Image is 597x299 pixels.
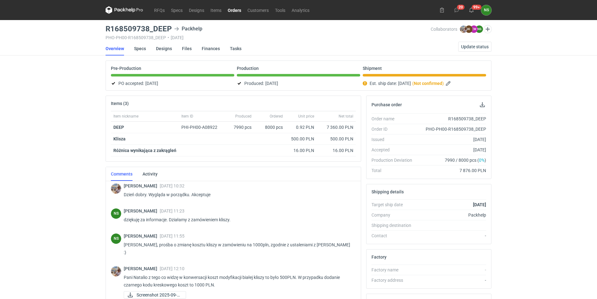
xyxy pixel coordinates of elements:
[111,183,121,194] img: Michał Palasek
[461,45,489,49] span: Update status
[113,148,176,153] strong: Różnica wynikająca z zakrągleń
[111,233,121,244] figcaption: NS
[124,208,160,213] span: [PERSON_NAME]
[417,136,486,143] div: [DATE]
[111,80,234,87] div: PO accepted:
[124,266,160,271] span: [PERSON_NAME]
[111,208,121,219] figcaption: NS
[371,202,417,208] div: Target ship date
[431,27,457,32] span: Collaborators
[111,208,121,219] div: Natalia Stępak
[106,35,431,40] div: PHO-PH00-R168509738_DEEP [DATE]
[288,147,314,154] div: 16.00 PLN
[143,167,158,181] a: Activity
[181,114,193,119] span: Item ID
[111,266,121,276] img: Michał Palasek
[230,42,241,55] a: Tasks
[226,122,254,133] div: 7990 pcs
[371,189,404,194] h2: Shipping details
[237,80,360,87] div: Produced:
[417,233,486,239] div: -
[124,216,351,223] p: dziękuję za informacje. Działamy z zamówieniem kliszy.
[174,25,202,33] div: Packhelp
[106,6,143,14] svg: Packhelp Pro
[113,125,124,130] strong: DEEP
[160,266,184,271] span: [DATE] 12:10
[181,124,223,130] div: PHI-PH00-A08922
[466,5,476,15] button: 99+
[111,233,121,244] div: Natalia Stępak
[160,208,184,213] span: [DATE] 11:23
[156,42,172,55] a: Designs
[124,291,186,299] div: Screenshot 2025-09-04 at 12.09.57.png
[106,25,172,33] h3: R168509738_DEEP
[417,167,486,174] div: 7 876.00 PLN
[417,267,486,273] div: -
[458,42,491,52] button: Update status
[160,183,184,188] span: [DATE] 10:32
[186,6,207,14] a: Designs
[470,25,478,33] figcaption: EW
[473,202,486,207] strong: [DATE]
[288,6,313,14] a: Analytics
[417,116,486,122] div: R168509738_DEEP
[398,80,411,87] span: [DATE]
[113,136,126,141] strong: Klisza
[479,158,485,163] span: 0%
[207,6,225,14] a: Items
[412,81,414,86] em: (
[371,277,417,283] div: Factory address
[417,126,486,132] div: PHO-PH00-R168509738_DEEP
[417,212,486,218] div: Packhelp
[124,233,160,239] span: [PERSON_NAME]
[160,233,184,239] span: [DATE] 11:55
[168,6,186,14] a: Specs
[371,233,417,239] div: Contact
[371,212,417,218] div: Company
[445,80,453,87] button: Edit estimated shipping date
[111,66,141,71] p: Pre-Production
[137,291,181,298] span: Screenshot 2025-09-0...
[202,42,220,55] a: Finances
[371,267,417,273] div: Factory name
[111,101,129,106] h2: Items (3)
[371,116,417,122] div: Order name
[319,124,353,130] div: 7 360.00 PLN
[371,102,402,107] h2: Purchase order
[237,66,259,71] p: Production
[111,167,132,181] a: Comments
[417,277,486,283] div: -
[371,136,417,143] div: Issued
[124,241,351,256] p: [PERSON_NAME], prośba o zmianę kosztu kliszy w zamówieniu na 1000pln, zgodnie z ustaleniami z [PE...
[254,122,285,133] div: 8000 pcs
[124,191,351,198] p: Dzień dobry. Wygląda w porządku. Akceptuje
[319,136,353,142] div: 500.00 PLN
[235,114,252,119] span: Produced
[371,222,417,228] div: Shipping destination
[363,66,382,71] p: Shipment
[124,274,351,289] p: Pani Natalio z tego co widzę w konwersacji koszt modyfikacji białej kliszy to było 500PLN. W przy...
[371,167,417,174] div: Total
[244,6,272,14] a: Customers
[481,5,491,15] button: NS
[371,126,417,132] div: Order ID
[371,157,417,163] div: Production Deviation
[479,101,486,108] button: Download PO
[270,114,283,119] span: Ordered
[371,147,417,153] div: Accepted
[124,183,160,188] span: [PERSON_NAME]
[151,6,168,14] a: RFQs
[363,80,486,87] div: Est. ship date:
[319,147,353,154] div: 16.00 PLN
[182,42,192,55] a: Files
[484,25,492,33] button: Edit collaborators
[124,291,186,299] a: Screenshot 2025-09-0...
[339,114,353,119] span: Net total
[452,5,462,15] button: 20
[288,124,314,130] div: 0.92 PLN
[134,42,146,55] a: Specs
[106,42,124,55] a: Overview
